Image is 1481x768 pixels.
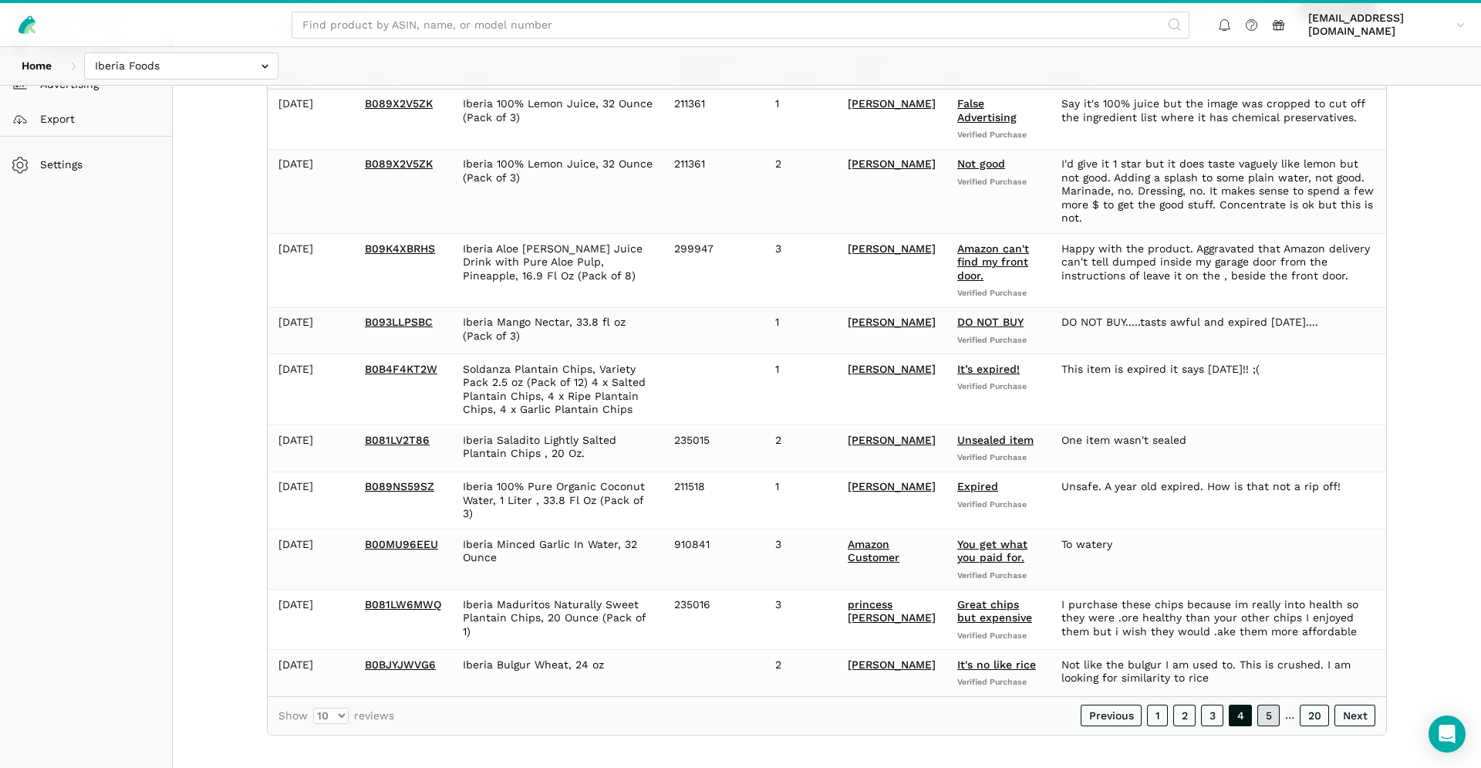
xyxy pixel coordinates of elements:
a: [PERSON_NAME] [848,316,936,328]
span: Verified Purchase [957,288,1040,299]
span: Verified Purchase [957,677,1040,688]
div: To watery [1061,538,1375,552]
input: Find product by ASIN, name, or model number [292,12,1189,39]
td: [DATE] [268,149,354,234]
td: 2 [764,425,837,472]
a: [EMAIL_ADDRESS][DOMAIN_NAME] [1303,8,1470,41]
a: [PERSON_NAME] [848,242,936,255]
a: [PERSON_NAME] [848,97,936,110]
td: Iberia Saladito Lightly Salted Plantain Chips , 20 Oz. [452,425,663,472]
a: [PERSON_NAME] [848,434,936,446]
td: 1 [764,354,837,425]
td: 211518 [663,472,764,529]
div: Not like the bulgur I am used to. This is crushed. I am looking for similarity to rice [1061,658,1375,685]
td: [DATE] [268,472,354,529]
td: 3 [764,529,837,590]
a: B089X2V5ZK [365,157,433,170]
td: Iberia 100% Lemon Juice, 32 Ounce (Pack of 3) [452,90,663,150]
span: Verified Purchase [957,570,1040,581]
td: 299947 [663,234,764,308]
input: Iberia Foods [84,52,278,80]
a: B089X2V5ZK [365,97,433,110]
div: This item is expired it says [DATE]!! ;( [1061,363,1375,377]
label: Show reviews [278,708,394,724]
div: I purchase these chips because im really into health so they were .ore healthy than your other ch... [1061,598,1375,639]
td: [DATE] [268,590,354,650]
td: 1 [764,90,837,150]
td: 1 [764,307,837,354]
a: [PERSON_NAME] [848,363,936,375]
a: 2 [1173,705,1196,726]
a: B093LLPSBC [365,316,433,328]
div: Open Intercom Messenger [1429,716,1466,753]
span: Verified Purchase [957,177,1040,188]
a: Next [1334,705,1375,726]
td: Soldanza Plantain Chips, Variety Pack 2.5 oz (Pack of 12) 4 x Salted Plantain Chips, 4 x Ripe Pla... [452,354,663,425]
a: It's no like rice [957,658,1036,671]
span: Verified Purchase [957,335,1040,346]
td: [DATE] [268,307,354,354]
td: [DATE] [268,90,354,150]
td: 1 [764,472,837,529]
a: Great chips but expensive [957,598,1032,624]
a: [PERSON_NAME] [848,157,936,170]
a: False Advertising [957,97,1017,123]
select: Showreviews [313,708,349,724]
a: Unsealed item [957,434,1034,446]
span: Verified Purchase [957,452,1040,463]
a: 4 [1229,705,1252,726]
td: [DATE] [268,529,354,590]
td: Iberia 100% Pure Organic Coconut Water, 1 Liter , 33.8 Fl Oz (Pack of 3) [452,472,663,529]
a: Amazon can't find my front door. [957,242,1029,282]
a: B00MU96EEU [365,538,438,550]
td: 211361 [663,149,764,234]
a: Expired [957,480,998,492]
div: One item wasn't sealed [1061,434,1375,448]
a: B081LW6MWQ [365,598,441,611]
td: Iberia Aloe [PERSON_NAME] Juice Drink with Pure Aloe Pulp, Pineapple, 16.9 Fl Oz (Pack of 8) [452,234,663,308]
a: 3 [1201,705,1223,726]
div: Unsafe. A year old expired. How is that not a rip off! [1061,480,1375,494]
td: Iberia Mango Nectar, 33.8 fl oz (Pack of 3) [452,307,663,354]
a: DO NOT BUY [957,316,1024,328]
span: Verified Purchase [957,130,1040,140]
td: 3 [764,590,837,650]
a: [PERSON_NAME] [848,658,936,671]
a: B089NS59SZ [365,480,434,492]
td: 910841 [663,529,764,590]
a: It’s expired! [957,363,1020,375]
td: Iberia 100% Lemon Juice, 32 Ounce (Pack of 3) [452,149,663,234]
a: 1 [1147,705,1168,726]
a: Previous [1081,705,1142,726]
td: 2 [764,149,837,234]
td: [DATE] [268,234,354,308]
td: Iberia Minced Garlic In Water, 32 Ounce [452,529,663,590]
a: princess [PERSON_NAME] [848,598,936,624]
div: Happy with the product. Aggravated that Amazon delivery can't tell dumped inside my garage door f... [1061,242,1375,283]
a: B09K4XBRHS [365,242,435,255]
a: 5 [1257,705,1280,726]
a: Not good [957,157,1005,170]
span: Verified Purchase [957,381,1040,392]
div: DO NOT BUY.....tasts awful and expired [DATE].... [1061,316,1375,330]
a: B081LV2T86 [365,434,430,446]
div: Say it's 100% juice but the image was cropped to cut off the ingredient list where it has chemica... [1061,97,1375,124]
span: Verified Purchase [957,499,1040,510]
span: … [1285,709,1294,722]
a: Amazon Customer [848,538,899,564]
a: You get what you paid for. [957,538,1027,564]
a: B0BJYJWVG6 [365,658,436,671]
a: 20 [1300,705,1329,726]
td: 3 [764,234,837,308]
a: B0B4F4KT2W [365,363,437,375]
a: Home [11,52,62,80]
td: [DATE] [268,650,354,696]
td: 235016 [663,590,764,650]
td: Iberia Maduritos Naturally Sweet Plantain Chips, 20 Ounce (Pack of 1) [452,590,663,650]
div: I'd give it 1 star but it does taste vaguely like lemon but not good. Adding a splash to some pla... [1061,157,1375,225]
td: 235015 [663,425,764,472]
td: 2 [764,650,837,696]
td: [DATE] [268,425,354,472]
span: Verified Purchase [957,631,1040,641]
td: 211361 [663,90,764,150]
